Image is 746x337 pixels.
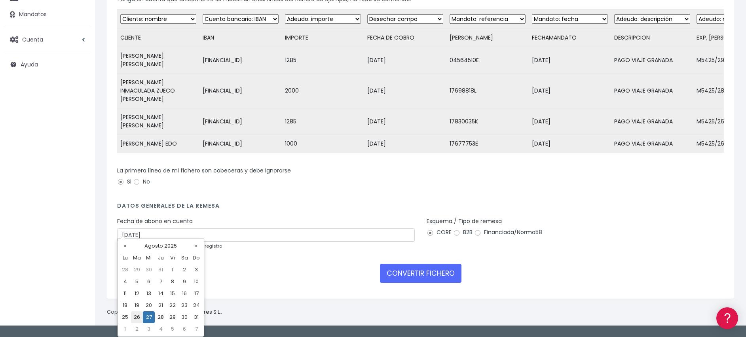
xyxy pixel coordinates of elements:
[131,264,143,276] td: 29
[190,299,202,311] td: 24
[178,299,190,311] td: 23
[190,252,202,264] th: Do
[119,240,131,252] th: «
[131,252,143,264] th: Ma
[446,108,529,135] td: 17830035K
[529,47,611,74] td: [DATE]
[143,323,155,335] td: 3
[155,252,167,264] th: Ju
[119,252,131,264] th: Lu
[178,311,190,323] td: 30
[8,202,150,214] a: API
[4,6,91,23] a: Mandatos
[4,56,91,73] a: Ayuda
[117,29,199,47] td: CLIENTE
[8,125,150,137] a: Videotutoriales
[167,299,178,311] td: 22
[119,264,131,276] td: 28
[199,108,282,135] td: [FINANCIAL_ID]
[167,323,178,335] td: 5
[611,29,693,47] td: DESCRIPCION
[282,135,364,153] td: 1000
[611,47,693,74] td: PAGO VIAJE GRANADA
[190,264,202,276] td: 3
[446,29,529,47] td: [PERSON_NAME]
[282,29,364,47] td: IMPORTE
[446,74,529,108] td: 17698818L
[117,47,199,74] td: [PERSON_NAME] [PERSON_NAME]
[529,135,611,153] td: [DATE]
[155,299,167,311] td: 21
[117,217,193,225] label: Fecha de abono en cuenta
[107,308,222,316] p: Copyright © 2025 .
[117,135,199,153] td: [PERSON_NAME] EDO
[131,311,143,323] td: 26
[8,100,150,112] a: Formatos
[8,157,150,165] div: Facturación
[8,212,150,225] button: Contáctanos
[8,112,150,125] a: Problemas habituales
[178,264,190,276] td: 2
[117,167,291,175] label: La primera línea de mi fichero son cabeceras y debe ignorarse
[22,35,43,43] span: Cuenta
[178,323,190,335] td: 6
[131,323,143,335] td: 2
[109,228,152,235] a: POWERED BY ENCHANT
[131,288,143,299] td: 12
[199,135,282,153] td: [FINANCIAL_ID]
[364,108,446,135] td: [DATE]
[190,240,202,252] th: »
[529,108,611,135] td: [DATE]
[119,311,131,323] td: 25
[190,323,202,335] td: 7
[282,74,364,108] td: 2000
[364,29,446,47] td: FECHA DE COBRO
[178,288,190,299] td: 16
[380,264,461,283] button: CONVERTIR FICHERO
[117,74,199,108] td: [PERSON_NAME] INMACULADA ZUECO [PERSON_NAME]
[143,299,155,311] td: 20
[119,288,131,299] td: 11
[131,240,190,252] th: Agosto 2025
[611,108,693,135] td: PAGO VIAJE GRANADA
[364,47,446,74] td: [DATE]
[167,264,178,276] td: 1
[529,74,611,108] td: [DATE]
[131,299,143,311] td: 19
[117,178,131,186] label: Si
[8,55,150,62] div: Información general
[155,311,167,323] td: 28
[143,311,155,323] td: 27
[8,170,150,182] a: General
[143,276,155,288] td: 6
[167,276,178,288] td: 8
[117,203,724,213] h4: Datos generales de la remesa
[446,47,529,74] td: 04564510E
[8,87,150,95] div: Convertir ficheros
[190,288,202,299] td: 17
[143,252,155,264] th: Mi
[199,74,282,108] td: [FINANCIAL_ID]
[119,299,131,311] td: 18
[611,135,693,153] td: PAGO VIAJE GRANADA
[427,228,452,237] label: CORE
[4,31,91,48] a: Cuenta
[446,135,529,153] td: 17677753E
[155,288,167,299] td: 14
[117,108,199,135] td: [PERSON_NAME] [PERSON_NAME]
[131,276,143,288] td: 5
[167,288,178,299] td: 15
[167,311,178,323] td: 29
[474,228,542,237] label: Financiada/Norma58
[364,135,446,153] td: [DATE]
[155,323,167,335] td: 4
[190,311,202,323] td: 31
[199,29,282,47] td: IBAN
[178,252,190,264] th: Sa
[282,108,364,135] td: 1285
[133,178,150,186] label: No
[155,276,167,288] td: 7
[199,47,282,74] td: [FINANCIAL_ID]
[282,47,364,74] td: 1285
[190,276,202,288] td: 10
